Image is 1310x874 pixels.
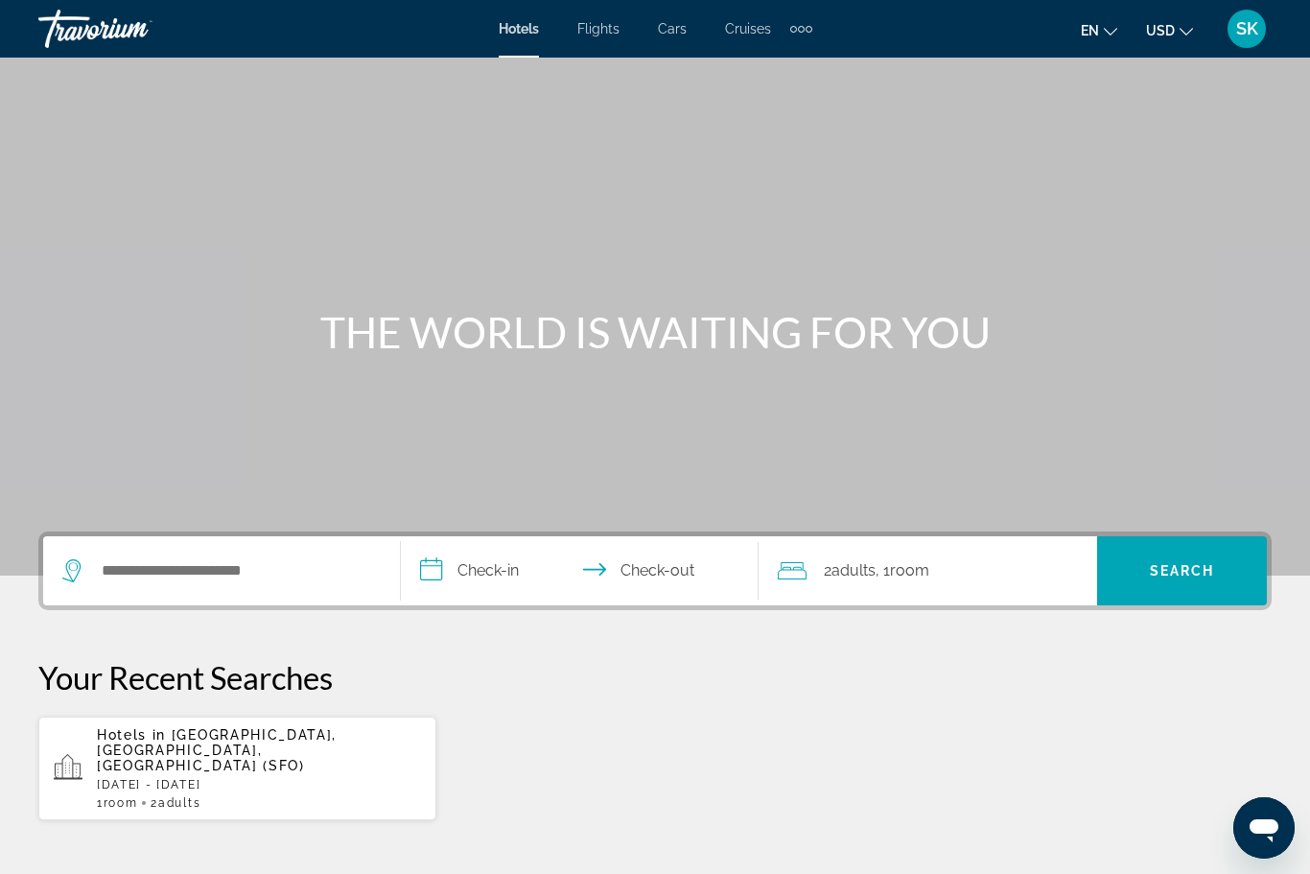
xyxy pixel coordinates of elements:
[577,21,620,36] a: Flights
[658,21,687,36] a: Cars
[499,21,539,36] a: Hotels
[295,307,1015,357] h1: THE WORLD IS WAITING FOR YOU
[97,796,137,810] span: 1
[1233,797,1295,859] iframe: Button to launch messaging window
[38,716,436,821] button: Hotels in [GEOGRAPHIC_DATA], [GEOGRAPHIC_DATA], [GEOGRAPHIC_DATA] (SFO)[DATE] - [DATE]1Room2Adults
[824,557,876,584] span: 2
[790,13,812,44] button: Extra navigation items
[104,796,138,810] span: Room
[1146,23,1175,38] span: USD
[401,536,759,605] button: Check in and out dates
[1146,16,1193,44] button: Change currency
[725,21,771,36] a: Cruises
[1081,16,1117,44] button: Change language
[1150,563,1215,579] span: Search
[97,727,166,743] span: Hotels in
[38,658,1272,697] p: Your Recent Searches
[890,561,929,579] span: Room
[38,4,230,54] a: Travorium
[1222,9,1272,49] button: User Menu
[831,561,876,579] span: Adults
[1081,23,1099,38] span: en
[876,557,929,584] span: , 1
[43,536,1267,605] div: Search widget
[97,778,421,791] p: [DATE] - [DATE]
[759,536,1097,605] button: Travelers: 2 adults, 0 children
[97,727,337,773] span: [GEOGRAPHIC_DATA], [GEOGRAPHIC_DATA], [GEOGRAPHIC_DATA] (SFO)
[1236,19,1258,38] span: SK
[1097,536,1267,605] button: Search
[151,796,200,810] span: 2
[158,796,200,810] span: Adults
